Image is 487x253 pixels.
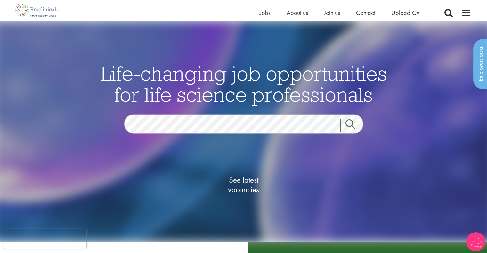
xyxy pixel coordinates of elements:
span: See latest vacancies [212,175,276,194]
a: Upload CV [391,9,420,17]
span: Life-changing job opportunities for life science professionals [101,60,387,107]
a: About us [287,9,308,17]
a: Job search submit button [340,119,368,132]
img: Chatbot [466,232,485,251]
a: Contact [356,9,375,17]
a: Join us [324,9,340,17]
iframe: reCAPTCHA [4,229,86,249]
a: Jobs [260,9,271,17]
a: See latestvacancies [212,150,276,220]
